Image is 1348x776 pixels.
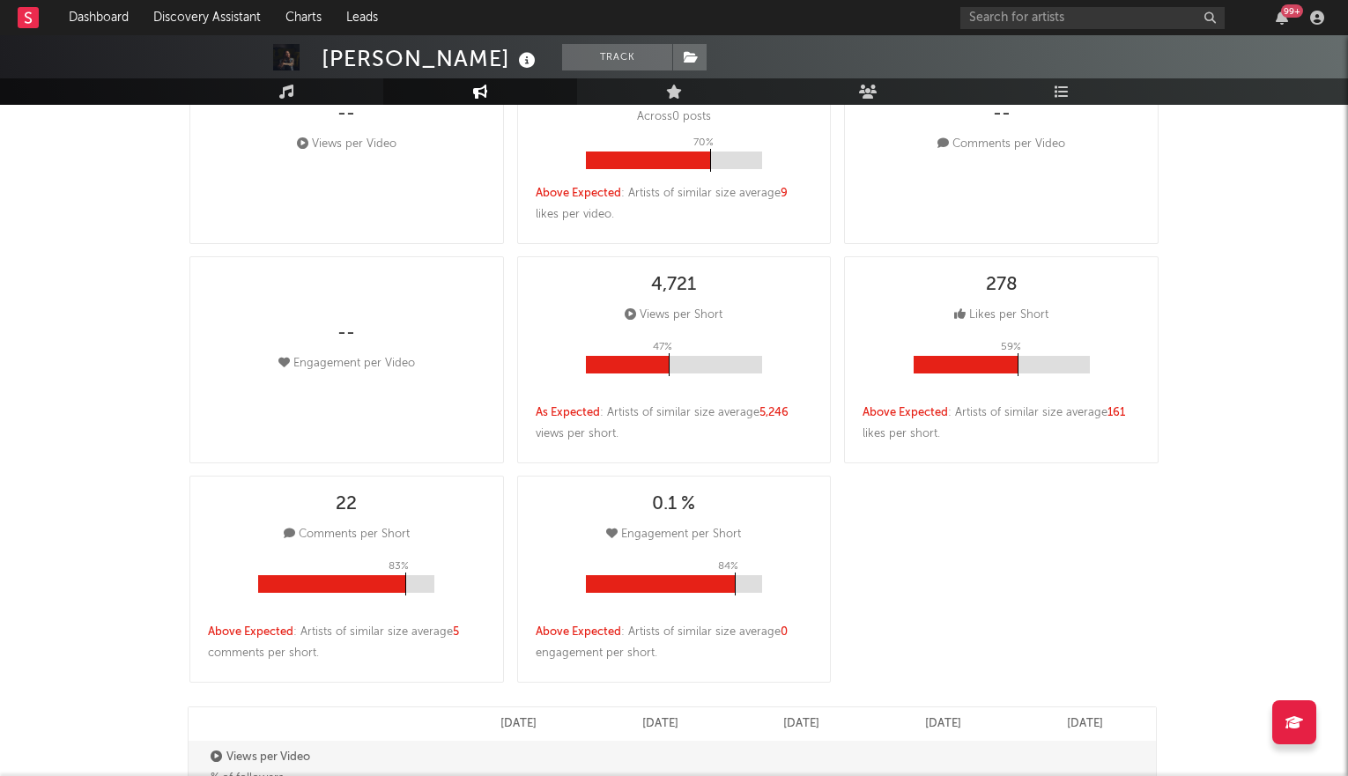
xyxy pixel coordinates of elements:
p: Across 0 posts [637,107,711,128]
div: Comments per Short [284,524,410,545]
span: 161 [1107,407,1125,418]
div: Engagement per Short [606,524,741,545]
div: : Artists of similar size average comments per short . [208,622,485,664]
span: 5,246 [759,407,789,418]
div: [PERSON_NAME] [322,44,540,73]
span: 9 [781,188,788,199]
span: 0 [781,626,788,638]
span: As Expected [536,407,600,418]
div: -- [337,323,355,344]
div: Comments per Video [937,134,1065,155]
div: Engagement per Video [278,353,415,374]
span: 5 [453,626,459,638]
p: [DATE] [783,713,819,735]
div: 4,721 [651,275,696,296]
p: [DATE] [1067,713,1103,735]
p: [DATE] [642,713,678,735]
button: 99+ [1276,11,1288,25]
p: [DATE] [500,713,537,735]
p: 84 % [718,556,738,577]
div: : Artists of similar size average views per short . [536,403,813,445]
p: 59 % [1001,336,1021,358]
div: 0.1 % [652,494,695,515]
div: : Artists of similar size average likes per short . [863,403,1140,445]
p: [DATE] [925,713,961,735]
p: 83 % [389,556,409,577]
div: -- [337,104,355,125]
div: Views per Short [625,305,722,326]
div: Views per Video [297,134,396,155]
div: : Artists of similar size average likes per video . [536,183,813,225]
p: 47 % [653,336,672,358]
span: Above Expected [208,626,293,638]
p: 70 % [693,132,714,153]
div: Likes per Short [954,305,1048,326]
div: -- [993,104,1011,125]
button: Track [562,44,672,70]
span: Above Expected [536,188,621,199]
input: Search for artists [960,7,1225,29]
span: Above Expected [536,626,621,638]
div: 278 [986,275,1018,296]
p: Views per Video [211,747,443,768]
div: 22 [336,494,357,515]
span: Above Expected [863,407,948,418]
div: 99 + [1281,4,1303,18]
div: : Artists of similar size average engagement per short . [536,622,813,664]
